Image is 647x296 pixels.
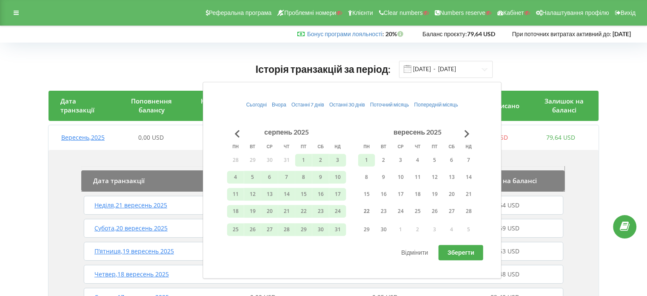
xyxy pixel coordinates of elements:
[414,101,458,108] span: Попередній місяць
[60,97,94,114] span: Дата транзакції
[201,97,240,114] span: Нараховано бонусів
[358,171,375,184] button: 8
[295,188,312,201] button: 15
[375,223,392,236] button: 30
[426,223,443,236] button: 3
[312,188,329,201] button: 16
[460,154,477,167] button: 7
[542,9,609,16] span: Налаштування профілю
[426,171,443,184] button: 12
[401,249,428,256] span: Відмінити
[227,223,244,236] button: 25
[460,140,477,153] th: неділя
[490,224,519,232] span: 80,59 USD
[227,188,244,201] button: 11
[244,223,261,236] button: 26
[358,205,375,218] button: 22
[94,270,169,278] span: Четвер , 18 вересень 2025
[358,188,375,201] button: 15
[409,205,426,218] button: 25
[312,205,329,218] button: 23
[261,154,278,167] button: 30
[261,188,278,201] button: 13
[375,140,392,153] th: вівторок
[244,171,261,184] button: 5
[272,101,286,108] span: Вчора
[512,30,611,37] span: При поточних витратах активний до:
[443,140,460,153] th: субота
[392,223,409,236] button: 1
[227,205,244,218] button: 18
[443,154,460,167] button: 6
[426,140,443,153] th: п’ятниця
[439,245,483,260] button: Зберегти
[278,205,295,218] button: 21
[370,101,409,108] span: Поточний місяць
[460,223,477,236] button: 5
[131,97,172,114] span: Поповнення балансу
[244,188,261,201] button: 12
[94,247,174,255] span: П’ятниця , 19 вересень 2025
[460,205,477,218] button: 28
[312,223,329,236] button: 30
[472,176,537,185] span: Залишок на балансі
[490,270,519,278] span: 82,48 USD
[261,223,278,236] button: 27
[358,154,375,167] button: 1
[546,133,575,141] span: 79,64 USD
[209,9,272,16] span: Реферальна програма
[307,30,384,37] span: :
[61,133,105,141] span: Вересень , 2025
[295,205,312,218] button: 22
[375,188,392,201] button: 16
[375,171,392,184] button: 9
[385,30,405,37] strong: 20%
[426,154,443,167] button: 5
[244,140,261,153] th: вівторок
[291,101,324,108] span: Останні 7 днів
[392,188,409,201] button: 17
[227,154,244,167] button: 28
[443,171,460,184] button: 13
[440,9,485,16] span: Numbers reserve
[460,171,477,184] button: 14
[447,249,474,256] span: Зберегти
[295,171,312,184] button: 8
[244,154,261,167] button: 29
[613,30,631,37] strong: [DATE]
[384,9,423,16] span: Clear numbers
[278,140,295,153] th: четвер
[329,140,346,153] th: неділя
[358,223,375,236] button: 29
[227,171,244,184] button: 4
[295,140,312,153] th: п’ятниця
[307,30,382,37] a: Бонус програми лояльності
[621,9,636,16] span: Вихід
[358,140,375,153] th: понеділок
[256,63,391,75] span: Історія транзакцій за період:
[227,140,244,153] th: понеділок
[312,140,329,153] th: субота
[329,101,365,108] span: Останні 30 днів
[392,140,409,153] th: середа
[409,171,426,184] button: 11
[261,205,278,218] button: 20
[138,133,164,141] span: 0,00 USD
[244,205,261,218] button: 19
[391,127,444,137] div: вересень 2025
[295,154,312,167] button: 1
[409,223,426,236] button: 2
[467,30,495,37] strong: 79,64 USD
[426,188,443,201] button: 19
[94,201,167,209] span: Неділя , 21 вересень 2025
[443,205,460,218] button: 27
[329,171,346,184] button: 10
[460,188,477,201] button: 21
[261,171,278,184] button: 6
[443,223,460,236] button: 4
[246,101,267,108] span: Сьогодні
[312,171,329,184] button: 9
[375,205,392,218] button: 23
[409,188,426,201] button: 18
[392,154,409,167] button: 3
